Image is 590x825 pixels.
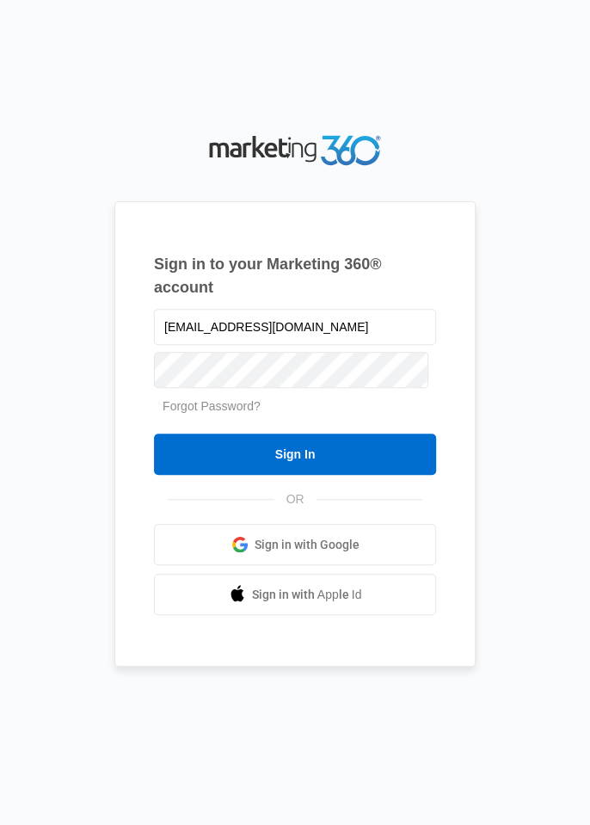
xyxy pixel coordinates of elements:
input: Sign In [154,434,436,475]
a: Sign in with Google [154,524,436,565]
h1: Sign in to your Marketing 360® account [154,253,436,299]
a: Forgot Password? [163,399,261,413]
span: Sign in with Apple Id [252,586,362,604]
span: OR [274,490,317,508]
span: Sign in with Google [255,536,360,554]
input: Email [154,309,436,345]
a: Sign in with Apple Id [154,574,436,615]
